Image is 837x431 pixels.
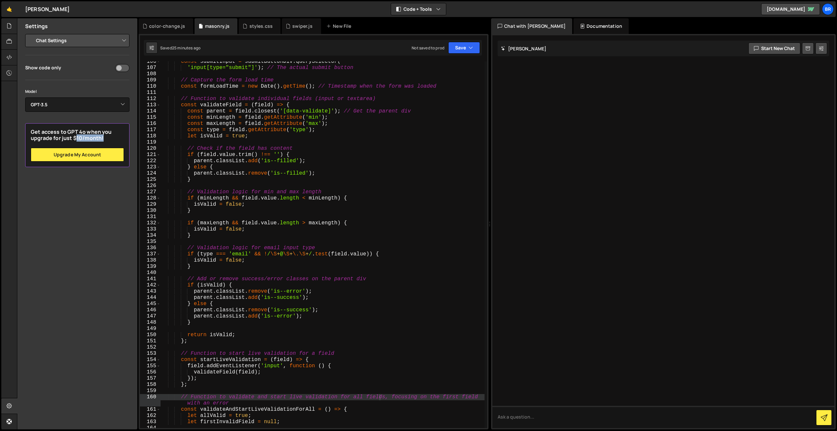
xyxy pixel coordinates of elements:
div: 153 [140,351,161,357]
div: 111 [140,90,161,96]
div: 131 [140,214,161,220]
a: Upgrade my account [31,148,124,162]
div: 141 [140,276,161,282]
div: Not saved to prod [412,45,444,51]
div: 116 [140,121,161,127]
div: 126 [140,183,161,189]
div: 148 [140,319,161,326]
div: 134 [140,233,161,239]
div: Saved [160,45,200,51]
div: 163 [140,419,161,425]
div: 157 [140,375,161,382]
div: 139 [140,264,161,270]
div: 127 [140,189,161,195]
div: 152 [140,344,161,351]
div: 133 [140,226,161,233]
div: 112 [140,96,161,102]
div: 117 [140,127,161,133]
div: 130 [140,208,161,214]
div: 144 [140,295,161,301]
div: 145 [140,301,161,307]
div: 142 [140,282,161,288]
div: 108 [140,71,161,77]
div: 113 [140,102,161,108]
div: 162 [140,413,161,419]
div: 120 [140,146,161,152]
div: 132 [140,220,161,226]
div: 137 [140,251,161,257]
div: 135 [140,239,161,245]
div: 124 [140,170,161,177]
div: 25 minutes ago [172,45,200,51]
div: 107 [140,65,161,71]
div: 147 [140,313,161,319]
a: Br [822,3,834,15]
div: 161 [140,406,161,413]
button: Save [448,42,480,54]
div: styles.css [249,23,273,29]
div: 143 [140,288,161,295]
a: 🤙 [1,1,17,17]
div: 106 [140,59,161,65]
div: 156 [140,369,161,375]
div: 158 [140,382,161,388]
div: 138 [140,257,161,264]
h2: [PERSON_NAME] [501,45,546,52]
div: 149 [140,326,161,332]
div: 151 [140,338,161,344]
div: 128 [140,195,161,201]
div: masonry.js [205,23,230,29]
div: 154 [140,357,161,363]
div: Chat with [PERSON_NAME] [491,18,572,34]
div: 160 [140,394,161,406]
label: Model [25,88,37,95]
div: 146 [140,307,161,313]
div: Show code only [25,64,61,71]
div: 136 [140,245,161,251]
div: 125 [140,177,161,183]
div: 115 [140,114,161,121]
div: 110 [140,83,161,90]
h2: Settings [25,23,48,30]
div: 121 [140,152,161,158]
div: [PERSON_NAME] [25,5,70,13]
div: 118 [140,133,161,139]
a: [DOMAIN_NAME] [761,3,820,15]
div: Documentation [573,18,629,34]
div: color-change.js [149,23,185,29]
div: 122 [140,158,161,164]
div: 155 [140,363,161,369]
div: 129 [140,201,161,208]
div: 150 [140,332,161,338]
button: Start new chat [748,43,800,54]
button: Code + Tools [391,3,446,15]
div: 123 [140,164,161,170]
div: swiper.js [292,23,312,29]
div: 119 [140,139,161,146]
div: 159 [140,388,161,394]
div: 114 [140,108,161,114]
h2: Get access to GPT 4o when you upgrade for just $10/month! [31,129,124,141]
div: 140 [140,270,161,276]
div: New File [326,23,354,29]
div: 109 [140,77,161,83]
